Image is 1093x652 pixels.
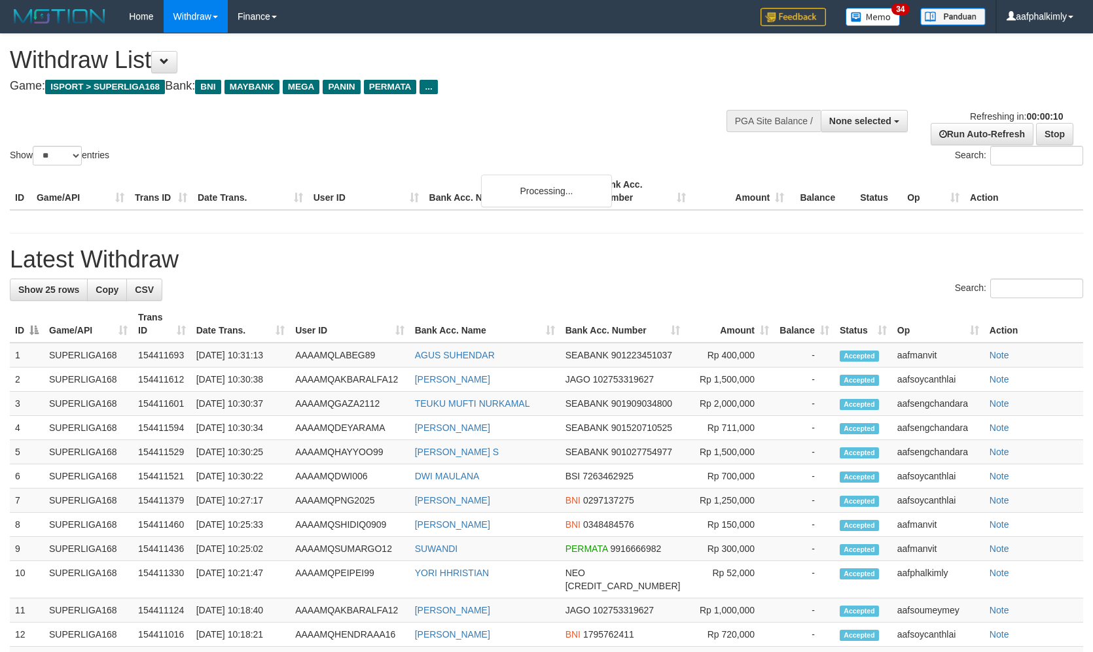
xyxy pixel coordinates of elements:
a: [PERSON_NAME] [415,495,490,506]
td: - [774,489,834,513]
a: Note [990,519,1009,530]
span: BNI [565,495,581,506]
th: Date Trans.: activate to sort column ascending [191,305,290,343]
td: [DATE] 10:25:02 [191,537,290,561]
td: 4 [10,416,44,440]
a: Note [990,568,1009,578]
td: aafsoycanthlai [892,489,984,513]
td: - [774,513,834,537]
span: ISPORT > SUPERLIGA168 [45,80,165,94]
td: SUPERLIGA168 [44,598,133,623]
th: Trans ID: activate to sort column ascending [133,305,191,343]
th: Trans ID [130,173,192,210]
span: SEABANK [565,422,609,433]
a: DWI MAULANA [415,471,480,481]
td: aafmanvit [892,343,984,368]
a: [PERSON_NAME] [415,605,490,615]
th: User ID: activate to sort column ascending [290,305,410,343]
th: Game/API: activate to sort column ascending [44,305,133,343]
a: Note [990,447,1009,457]
td: 154411601 [133,392,191,416]
td: 154411521 [133,464,191,489]
a: Note [990,398,1009,409]
th: Bank Acc. Number: activate to sort column ascending [560,305,686,343]
img: Feedback.jpg [761,8,826,26]
span: Accepted [840,472,879,483]
td: aafsoumeymey [892,598,984,623]
span: MEGA [283,80,320,94]
td: SUPERLIGA168 [44,392,133,416]
th: ID: activate to sort column descending [10,305,44,343]
a: Note [990,350,1009,360]
img: MOTION_logo.png [10,7,109,26]
span: Copy 102753319627 to clipboard [593,605,654,615]
span: None selected [829,116,891,126]
span: Accepted [840,630,879,641]
td: SUPERLIGA168 [44,368,133,392]
td: Rp 711,000 [685,416,774,440]
td: aafmanvit [892,513,984,537]
td: 154411693 [133,343,191,368]
td: Rp 52,000 [685,561,774,598]
td: 1 [10,343,44,368]
td: [DATE] 10:30:34 [191,416,290,440]
td: aafsengchandara [892,416,984,440]
th: Op: activate to sort column ascending [892,305,984,343]
span: MAYBANK [224,80,279,94]
span: JAGO [565,605,590,615]
td: aafsengchandara [892,392,984,416]
img: panduan.png [920,8,986,26]
td: Rp 1,000,000 [685,598,774,623]
td: [DATE] 10:18:21 [191,623,290,647]
span: Refreshing in: [970,111,1063,122]
td: 10 [10,561,44,598]
a: [PERSON_NAME] [415,422,490,433]
td: SUPERLIGA168 [44,537,133,561]
span: Accepted [840,399,879,410]
th: Balance [789,173,855,210]
td: - [774,561,834,598]
a: [PERSON_NAME] [415,629,490,640]
span: Copy 0297137275 to clipboard [583,495,634,506]
td: SUPERLIGA168 [44,513,133,537]
td: - [774,368,834,392]
th: Game/API [31,173,130,210]
td: SUPERLIGA168 [44,464,133,489]
td: 7 [10,489,44,513]
img: Button%20Memo.svg [846,8,901,26]
td: Rp 2,000,000 [685,392,774,416]
span: Copy 901223451037 to clipboard [611,350,672,360]
span: NEO [565,568,585,578]
span: Copy 1795762411 to clipboard [583,629,634,640]
th: Date Trans. [192,173,308,210]
span: Copy 901027754977 to clipboard [611,447,672,457]
th: Bank Acc. Name [424,173,594,210]
span: CSV [135,284,154,295]
input: Search: [990,279,1083,298]
span: BNI [195,80,221,94]
a: Note [990,495,1009,506]
td: 154411460 [133,513,191,537]
td: [DATE] 10:30:38 [191,368,290,392]
td: AAAAMQSUMARGO12 [290,537,410,561]
th: Action [965,173,1083,210]
td: 154411330 [133,561,191,598]
span: Copy 901520710525 to clipboard [611,422,672,433]
h1: Withdraw List [10,47,715,73]
span: PANIN [323,80,360,94]
td: 154411124 [133,598,191,623]
a: Note [990,605,1009,615]
td: AAAAMQLABEG89 [290,343,410,368]
th: Action [984,305,1083,343]
td: AAAAMQSHIDIQ0909 [290,513,410,537]
td: 2 [10,368,44,392]
td: Rp 300,000 [685,537,774,561]
td: Rp 400,000 [685,343,774,368]
span: Accepted [840,520,879,531]
td: SUPERLIGA168 [44,416,133,440]
td: 154411016 [133,623,191,647]
td: - [774,537,834,561]
td: SUPERLIGA168 [44,623,133,647]
td: 9 [10,537,44,561]
td: - [774,623,834,647]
